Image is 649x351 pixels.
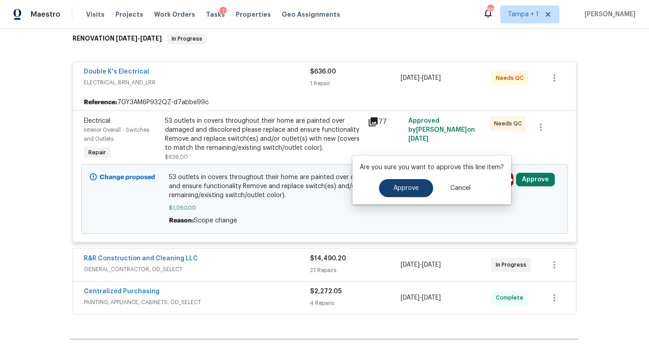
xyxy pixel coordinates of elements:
div: 7GY3AM6P932QZ-d7abbe99c [73,94,576,111]
span: $636.00 [165,154,188,160]
span: [DATE] [116,35,137,42]
span: Scope change [194,217,237,224]
a: Double K's Electrical [84,69,149,75]
span: Maestro [31,10,60,19]
a: R&R Construction and Cleaning LLC [84,255,198,262]
span: Approve [393,185,419,192]
span: In Progress [168,34,206,43]
div: 1 [219,7,227,16]
span: [PERSON_NAME] [581,10,635,19]
span: Repair [85,148,110,157]
span: $2,272.05 [310,288,342,295]
a: Centralized Purchasing [84,288,160,295]
span: [DATE] [401,295,420,301]
span: - [401,74,441,83]
span: [DATE] [422,295,441,301]
span: Work Orders [154,10,195,19]
span: - [401,293,441,302]
span: [DATE] [422,75,441,81]
span: 53 outlets in covers throughout their home are painted over damaged and discolored please replace... [169,173,480,200]
button: Cancel [436,179,485,197]
span: Geo Assignments [282,10,340,19]
b: Reference: [84,98,117,107]
span: Reason: [169,217,194,224]
div: 1 Repair [310,79,401,88]
span: [DATE] [401,262,420,268]
button: Approve [516,173,555,186]
span: ELECTRICAL, BRN_AND_LRR [84,78,310,87]
div: 4 Repairs [310,299,401,308]
span: Tampa + 1 [508,10,539,19]
div: 53 outlets in covers throughout their home are painted over damaged and discolored please replace... [165,116,362,152]
span: $1,050.00 [169,203,480,212]
span: Visits [86,10,105,19]
span: - [401,260,441,269]
span: [DATE] [140,35,162,42]
span: Tasks [206,11,225,18]
span: Complete [496,293,527,302]
span: Interior Overall - Switches and Outlets [84,127,149,142]
span: Properties [236,10,271,19]
span: $14,490.20 [310,255,346,262]
span: [DATE] [422,262,441,268]
div: 27 Repairs [310,266,401,275]
span: PAINTING, APPLIANCE, CABINETS, OD_SELECT [84,298,310,307]
span: Electrical [84,118,110,124]
div: 88 [487,5,494,14]
span: [DATE] [401,75,420,81]
b: Change proposed [100,174,155,180]
button: Approve [379,179,433,197]
p: Are you sure you want to approve this line item? [360,163,504,172]
span: Projects [115,10,143,19]
span: - [116,35,162,42]
span: GENERAL_CONTRACTOR, OD_SELECT [84,265,310,274]
h6: RENOVATION [73,33,162,44]
span: Approved by [PERSON_NAME] on [408,118,475,142]
div: RENOVATION [DATE]-[DATE]In Progress [70,24,579,53]
span: Needs QC [494,119,526,128]
span: [DATE] [408,136,429,142]
span: In Progress [496,260,530,269]
span: Needs QC [496,74,527,83]
div: 77 [368,116,403,127]
span: Cancel [450,185,471,192]
span: $636.00 [310,69,336,75]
